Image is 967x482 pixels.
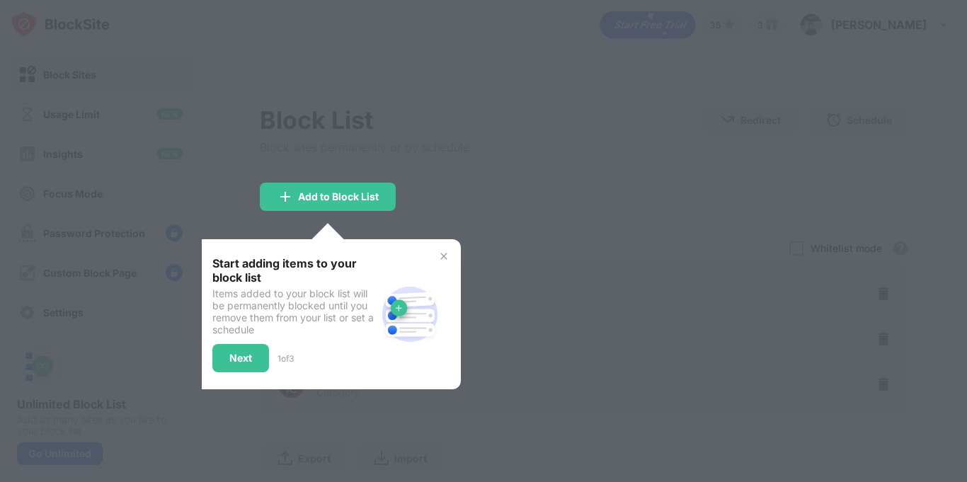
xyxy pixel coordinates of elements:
[298,191,379,202] div: Add to Block List
[438,251,450,262] img: x-button.svg
[277,353,294,364] div: 1 of 3
[212,287,376,335] div: Items added to your block list will be permanently blocked until you remove them from your list o...
[212,256,376,285] div: Start adding items to your block list
[376,280,444,348] img: block-site.svg
[229,352,252,364] div: Next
